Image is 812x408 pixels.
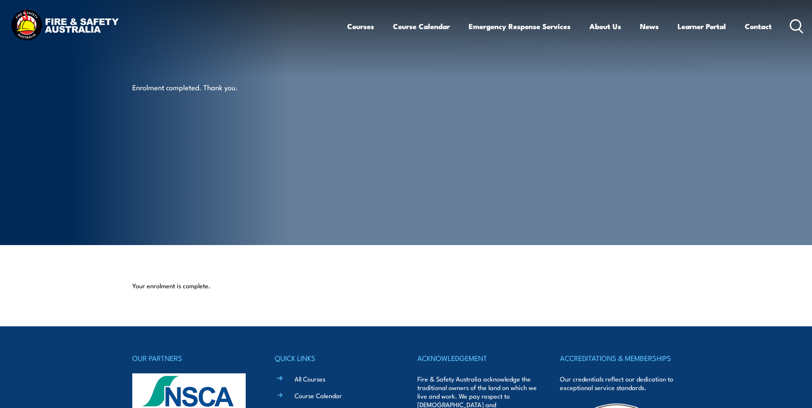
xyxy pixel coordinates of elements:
p: Your enrolment is complete. [132,281,680,290]
a: Courses [347,15,374,38]
p: Enrolment completed. Thank you. [132,82,289,92]
h4: ACKNOWLEDGEMENT [417,352,537,364]
a: Course Calendar [393,15,450,38]
p: Our credentials reflect our dedication to exceptional service standards. [560,375,680,392]
a: News [640,15,659,38]
a: Contact [745,15,772,38]
a: About Us [589,15,621,38]
a: Learner Portal [678,15,726,38]
a: Course Calendar [294,391,342,400]
a: All Courses [294,374,325,383]
h4: QUICK LINKS [275,352,395,364]
a: Emergency Response Services [469,15,571,38]
h4: OUR PARTNERS [132,352,252,364]
h4: ACCREDITATIONS & MEMBERSHIPS [560,352,680,364]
